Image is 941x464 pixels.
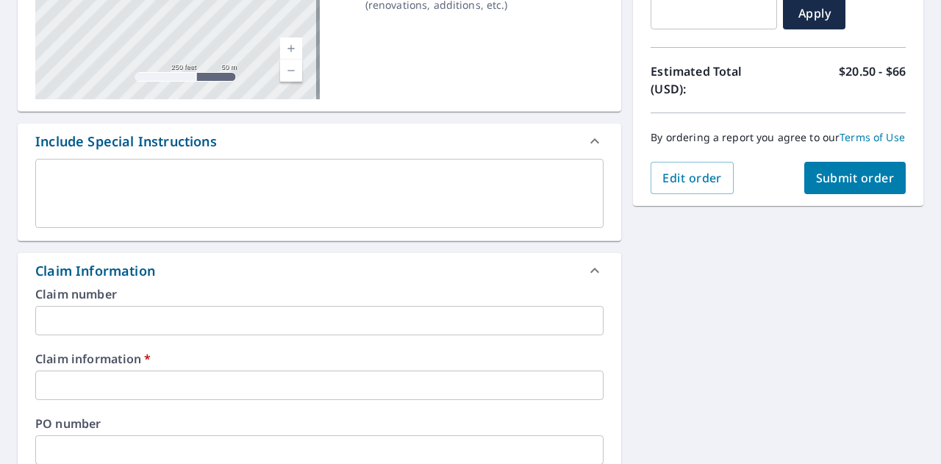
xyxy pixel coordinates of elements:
a: Current Level 17, Zoom Out [280,60,302,82]
p: $20.50 - $66 [839,63,906,98]
span: Edit order [662,170,722,186]
span: Apply [795,5,834,21]
label: PO number [35,418,604,429]
div: Include Special Instructions [18,124,621,159]
label: Claim information [35,353,604,365]
span: Submit order [816,170,895,186]
a: Terms of Use [840,130,905,144]
button: Submit order [804,162,906,194]
div: Claim Information [35,261,155,281]
div: Include Special Instructions [35,132,217,151]
p: By ordering a report you agree to our [651,131,906,144]
div: Claim Information [18,253,621,288]
p: Estimated Total (USD): [651,63,778,98]
button: Edit order [651,162,734,194]
a: Current Level 17, Zoom In [280,38,302,60]
label: Claim number [35,288,604,300]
